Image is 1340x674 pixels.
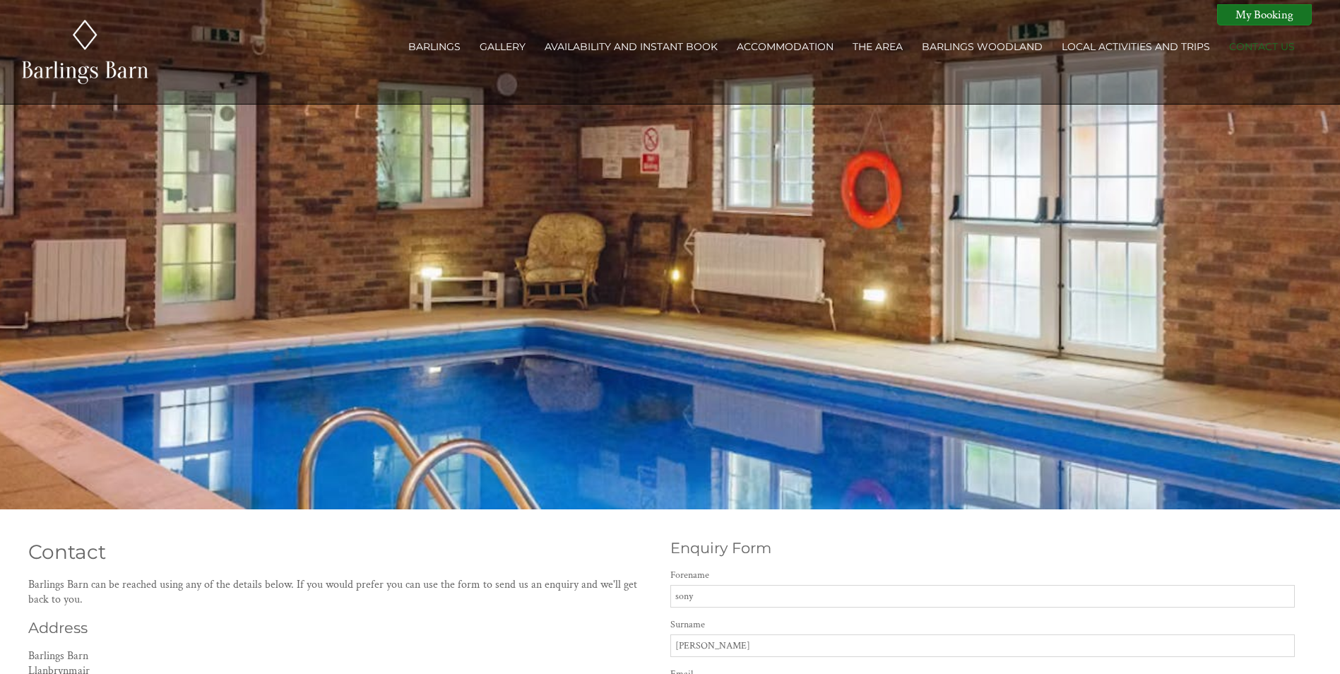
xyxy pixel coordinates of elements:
a: Barlings [408,40,461,53]
a: Contact Us [1229,40,1295,53]
a: The Area [853,40,903,53]
input: Surname [670,634,1295,657]
h1: Contact [28,540,653,564]
a: Accommodation [737,40,834,53]
h2: Address [28,619,653,637]
a: Local activities and trips [1062,40,1210,53]
input: Forename [670,585,1295,608]
a: Gallery [480,40,526,53]
a: Availability and Instant Book [545,40,718,53]
a: My Booking [1217,4,1312,25]
p: Barlings Barn can be reached using any of the details below. If you would prefer you can use the ... [28,577,653,607]
img: Barlings Barn [20,18,150,87]
label: Forename [670,569,1295,581]
h2: Enquiry Form [670,539,1295,557]
a: Barlings Woodland [922,40,1043,53]
label: Surname [670,618,1295,631]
